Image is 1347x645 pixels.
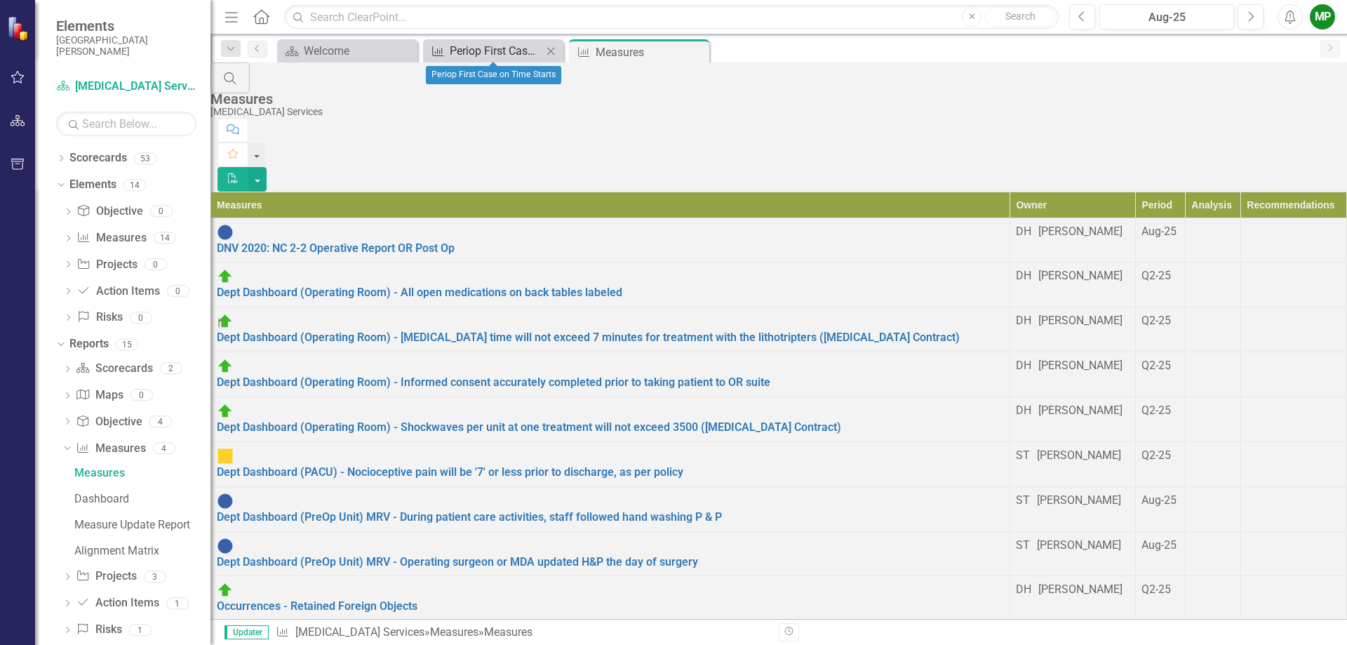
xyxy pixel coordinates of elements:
a: Dept Dashboard (PACU) - Nocioceptive pain will be '7' or less prior to discharge, as per policy [217,465,683,479]
a: Measures [76,441,145,457]
a: Periop First Case on Time Starts [427,42,542,60]
div: Period [1141,198,1179,212]
div: Measures [74,467,210,479]
div: Q2-25 [1141,582,1179,598]
span: Updater [224,625,269,639]
a: Welcome [281,42,414,60]
td: Double-Click to Edit [1241,262,1347,307]
a: [MEDICAL_DATA] Services [295,625,424,639]
a: Maps [76,387,123,404]
div: Q2-25 [1141,268,1179,284]
span: Search [1005,11,1036,22]
a: Alignment Matrix [71,539,210,561]
img: No Information [217,538,234,554]
div: Q2-25 [1141,313,1179,329]
div: Q2-25 [1141,403,1179,419]
td: Double-Click to Edit [1241,531,1347,576]
div: » » [276,625,768,641]
div: [PERSON_NAME] [1038,582,1122,598]
td: Double-Click to Edit [1186,262,1241,307]
a: Projects [76,257,137,273]
div: Periop First Case on Time Starts [450,42,542,60]
a: Measure Update Report [71,513,210,536]
div: DH [1016,268,1031,284]
div: 0 [145,258,167,270]
img: On Target [217,358,234,375]
img: No Information [217,224,234,241]
a: Measures [71,461,210,484]
div: [PERSON_NAME] [1038,358,1122,374]
span: Elements [56,18,196,34]
div: 0 [130,390,153,401]
div: Aug-25 [1141,224,1179,240]
a: Objective [76,204,142,220]
a: Measures [430,625,478,639]
td: Double-Click to Edit [1241,441,1347,486]
a: Dept Dashboard (Operating Room) - Shockwaves per unit at one treatment will not exceed 3500 ([MED... [217,420,841,434]
div: Measures [596,44,706,61]
input: Search Below... [56,112,196,136]
button: Search [985,7,1055,27]
img: No Information [217,493,234,510]
div: Owner [1016,198,1130,212]
td: Double-Click to Edit Right Click for Context Menu [211,576,1010,621]
img: On Target [217,313,234,330]
div: [PERSON_NAME] [1038,313,1122,329]
img: ClearPoint Strategy [7,15,32,41]
button: MP [1310,4,1335,29]
div: 2 [160,363,182,375]
a: Elements [69,177,116,193]
a: Dept Dashboard (PreOp Unit) MRV - During patient care activities, staff followed hand washing P & P [217,510,722,524]
a: [MEDICAL_DATA] Services [56,79,196,95]
div: Dashboard [74,493,210,505]
td: Double-Click to Edit [1241,307,1347,352]
div: ST [1016,448,1030,464]
div: Measures [484,625,532,639]
div: 53 [134,152,156,164]
a: Risks [76,622,121,638]
td: Double-Click to Edit [1241,576,1347,621]
td: Double-Click to Edit Right Click for Context Menu [211,307,1010,352]
div: DH [1016,403,1031,419]
img: On Target [217,403,234,420]
a: Objective [76,414,142,430]
a: DNV 2020: NC 2-2 Operative Report OR Post Op [217,241,455,255]
div: ST [1016,538,1030,554]
a: Projects [76,568,136,585]
div: [MEDICAL_DATA] Services [210,107,1340,117]
td: Double-Click to Edit [1241,397,1347,442]
div: [PERSON_NAME] [1037,448,1121,464]
a: Action Items [76,284,159,300]
div: [PERSON_NAME] [1038,268,1122,284]
a: Risks [76,310,122,326]
div: DH [1016,358,1031,374]
div: [PERSON_NAME] [1037,493,1121,509]
td: Double-Click to Edit [1241,486,1347,531]
small: [GEOGRAPHIC_DATA][PERSON_NAME] [56,34,196,58]
img: On Target [217,582,234,599]
div: 1 [129,624,152,636]
a: Measures [76,230,146,246]
div: DH [1016,224,1031,240]
td: Double-Click to Edit Right Click for Context Menu [211,352,1010,397]
td: Double-Click to Edit Right Click for Context Menu [211,531,1010,576]
td: Double-Click to Edit [1241,352,1347,397]
div: ST [1016,493,1030,509]
img: On Target [217,268,234,285]
td: Double-Click to Edit Right Click for Context Menu [211,397,1010,442]
div: Analysis [1191,198,1235,212]
a: Scorecards [76,361,152,377]
div: [PERSON_NAME] [1038,224,1122,240]
input: Search ClearPoint... [284,5,1059,29]
a: Dept Dashboard (PreOp Unit) MRV - Operating surgeon or MDA updated H&P the day of surgery [217,555,698,568]
div: Measure Update Report [74,519,210,531]
a: Action Items [76,595,159,611]
div: [PERSON_NAME] [1037,538,1121,554]
a: Reports [69,336,109,352]
div: Aug-25 [1104,9,1229,26]
td: Double-Click to Edit [1186,531,1241,576]
div: 14 [154,232,176,244]
div: Welcome [304,42,414,60]
a: Dashboard [71,487,210,510]
div: DH [1016,582,1031,598]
